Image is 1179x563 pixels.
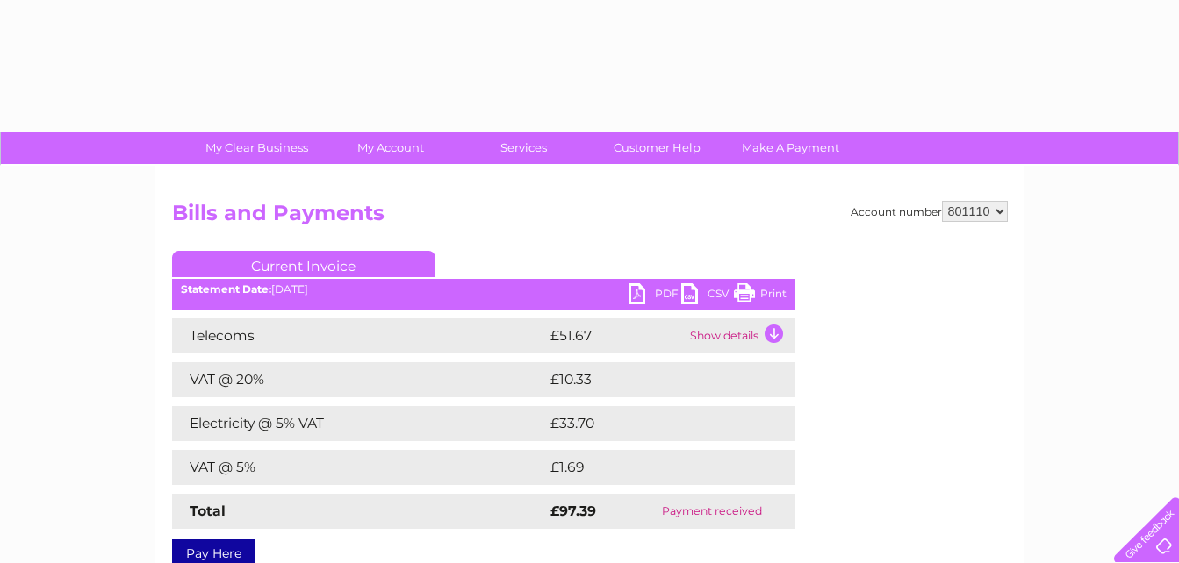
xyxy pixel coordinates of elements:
[546,362,758,397] td: £10.33
[686,318,795,353] td: Show details
[172,362,546,397] td: VAT @ 20%
[172,201,1008,234] h2: Bills and Payments
[172,406,546,441] td: Electricity @ 5% VAT
[184,132,329,164] a: My Clear Business
[546,450,753,485] td: £1.69
[318,132,463,164] a: My Account
[681,283,734,309] a: CSV
[172,283,795,296] div: [DATE]
[172,318,546,353] td: Telecoms
[585,132,730,164] a: Customer Help
[190,502,226,519] strong: Total
[629,283,681,309] a: PDF
[181,282,271,296] b: Statement Date:
[734,283,787,309] a: Print
[172,450,546,485] td: VAT @ 5%
[546,406,759,441] td: £33.70
[851,201,1008,222] div: Account number
[550,502,596,519] strong: £97.39
[718,132,863,164] a: Make A Payment
[546,318,686,353] td: £51.67
[451,132,596,164] a: Services
[172,251,435,277] a: Current Invoice
[629,494,794,529] td: Payment received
